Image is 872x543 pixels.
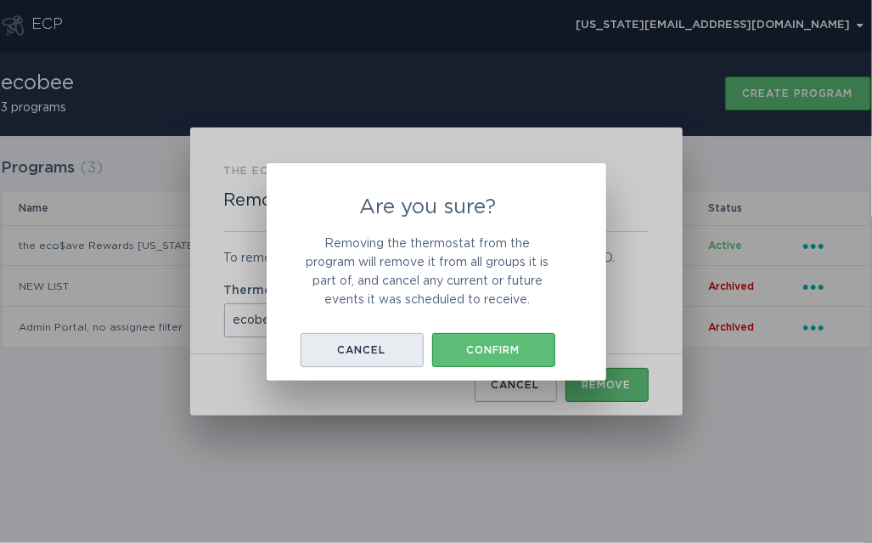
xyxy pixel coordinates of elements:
[309,345,415,355] div: Cancel
[301,197,555,218] h2: Are you sure?
[301,235,555,309] p: Removing the thermostat from the program will remove it from all groups it is part of, and cancel...
[267,163,606,381] div: Are you sure?
[301,333,424,367] button: Cancel
[441,345,547,355] div: Confirm
[432,333,555,367] button: Confirm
